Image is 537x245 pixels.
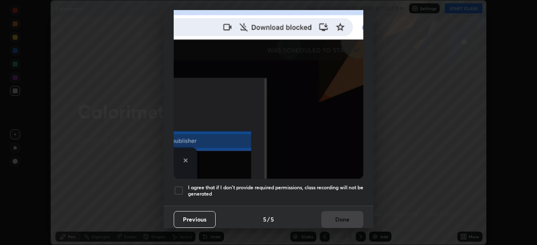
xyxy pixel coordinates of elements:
[174,211,216,228] button: Previous
[188,184,363,197] h5: I agree that if I don't provide required permissions, class recording will not be generated
[263,215,266,224] h4: 5
[271,215,274,224] h4: 5
[267,215,270,224] h4: /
